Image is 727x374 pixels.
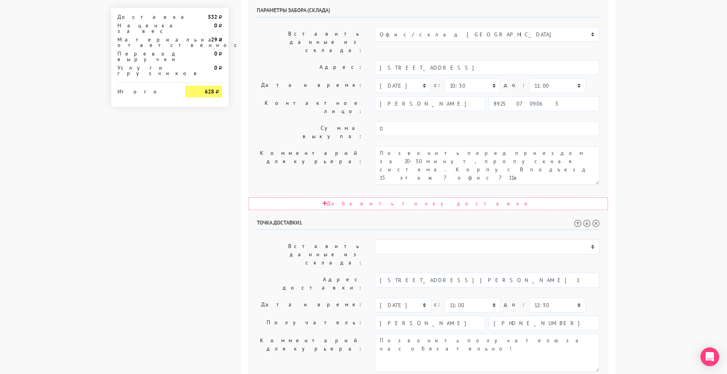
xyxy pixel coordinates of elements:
label: до: [504,298,526,311]
label: c: [434,78,442,92]
strong: 0 [214,22,217,29]
strong: 0 [214,50,217,57]
label: Вставить данные из склада: [251,239,369,270]
label: Комментарий для курьера: [251,146,369,185]
label: до: [504,78,526,92]
label: Дата и время: [251,78,369,93]
strong: 0 [214,64,217,71]
input: Имя [375,316,485,331]
input: Телефон [489,316,599,331]
input: Телефон [489,96,599,111]
div: Итого [117,86,174,94]
div: Доставка [112,14,180,20]
div: Материальная ответственность [112,37,180,48]
h6: Параметры забора (склада) [257,7,600,18]
div: Услуги грузчиков [112,65,180,76]
label: Комментарий для курьера: [251,334,369,372]
div: Добавить точку доставки [249,197,608,210]
label: Дата и время: [251,298,369,313]
label: Сумма выкупа: [251,121,369,143]
strong: 532 [208,13,217,20]
label: c: [434,298,442,311]
strong: 628 [205,88,214,95]
label: Адрес: [251,60,369,75]
div: Наценка за вес [112,23,180,34]
label: Вставить данные из склада: [251,27,369,57]
input: Имя [375,96,485,111]
div: Перевод выручки [112,51,180,62]
div: Open Intercom Messenger [700,347,719,366]
label: Адрес доставки: [251,273,369,295]
h6: Точка доставки [257,219,600,230]
label: Получатель: [251,316,369,331]
strong: 29 [211,36,217,43]
label: Контактное лицо: [251,96,369,118]
span: 1 [299,219,302,226]
textarea: Позвонить получателю за час Позвоните за час [375,334,599,372]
